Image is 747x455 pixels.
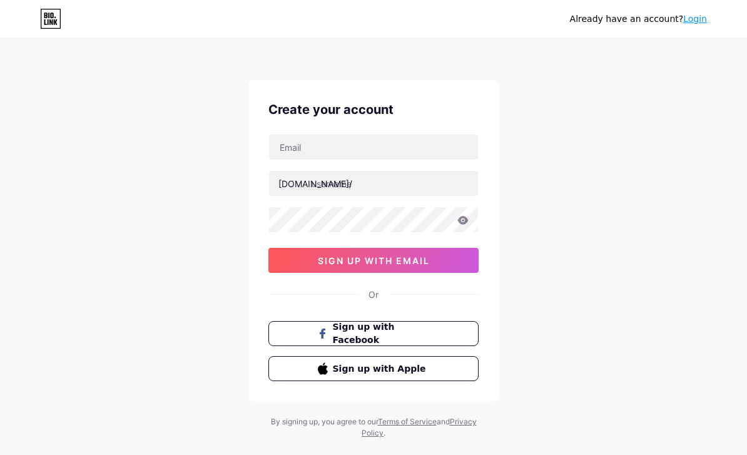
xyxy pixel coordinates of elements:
div: Create your account [268,100,479,119]
div: Already have an account? [570,13,707,26]
button: Sign up with Facebook [268,321,479,346]
span: sign up with email [318,255,430,266]
button: Sign up with Apple [268,356,479,381]
button: sign up with email [268,248,479,273]
a: Login [683,14,707,24]
div: [DOMAIN_NAME]/ [278,177,352,190]
input: username [269,171,478,196]
span: Sign up with Apple [333,362,430,376]
div: By signing up, you agree to our and . [267,416,480,439]
a: Terms of Service [378,417,437,426]
input: Email [269,135,478,160]
div: Or [368,288,379,301]
span: Sign up with Facebook [333,320,430,347]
